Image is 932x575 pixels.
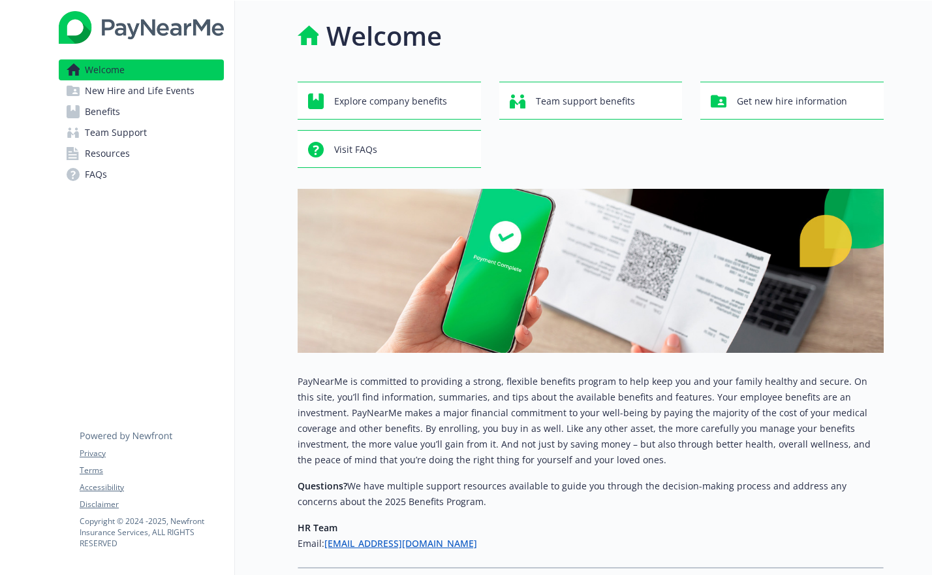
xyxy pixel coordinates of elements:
span: Team Support [85,122,147,143]
button: Team support benefits [499,82,683,120]
button: Visit FAQs [298,130,481,168]
a: FAQs [59,164,224,185]
a: Benefits [59,101,224,122]
a: Privacy [80,448,223,459]
span: New Hire and Life Events [85,80,194,101]
span: Explore company benefits [334,89,447,114]
span: Visit FAQs [334,137,377,162]
p: Copyright © 2024 - 2025 , Newfront Insurance Services, ALL RIGHTS RESERVED [80,516,223,549]
h6: Email: [298,536,884,551]
span: Get new hire information [737,89,847,114]
strong: HR Team [298,521,337,534]
a: Welcome [59,59,224,80]
p: PayNearMe is committed to providing a strong, flexible benefits program to help keep you and your... [298,374,884,468]
span: Welcome [85,59,125,80]
span: Benefits [85,101,120,122]
a: Accessibility [80,482,223,493]
a: Terms [80,465,223,476]
a: Resources [59,143,224,164]
img: overview page banner [298,189,884,353]
span: Resources [85,143,130,164]
span: FAQs [85,164,107,185]
strong: Questions? [298,480,347,492]
a: [EMAIL_ADDRESS][DOMAIN_NAME] [324,537,477,550]
a: New Hire and Life Events [59,80,224,101]
h1: Welcome [326,16,442,56]
button: Explore company benefits [298,82,481,120]
a: Team Support [59,122,224,143]
p: We have multiple support resources available to guide you through the decision-making process and... [298,478,884,510]
a: Disclaimer [80,499,223,510]
span: Team support benefits [536,89,635,114]
button: Get new hire information [700,82,884,120]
